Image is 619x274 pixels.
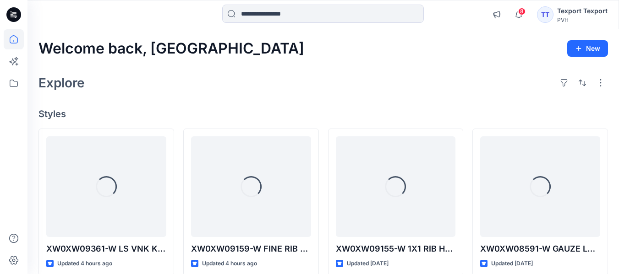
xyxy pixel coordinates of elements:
button: New [567,40,608,57]
h2: Welcome back, [GEOGRAPHIC_DATA] [38,40,304,57]
div: TT [537,6,553,23]
h2: Explore [38,75,85,90]
p: XW0XW09155-W 1X1 RIB HENLEY TOP-STRIPE-V01 [336,242,456,255]
p: Updated [DATE] [347,259,389,269]
div: PVH [557,16,608,23]
p: XW0XW09361-W LS VNK KNIT CARDIGAN-V01 [46,242,166,255]
p: Updated [DATE] [491,259,533,269]
h4: Styles [38,108,608,119]
p: XW0XW09159-W FINE RIB SCOOP-NK LS TEE-V01 [191,242,311,255]
span: 8 [518,8,526,15]
p: Updated 4 hours ago [57,259,112,269]
p: XW0XW08591-W GAUZE LS ROLL-TAB SHIRT-V01 [480,242,600,255]
div: Texport Texport [557,5,608,16]
p: Updated 4 hours ago [202,259,257,269]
